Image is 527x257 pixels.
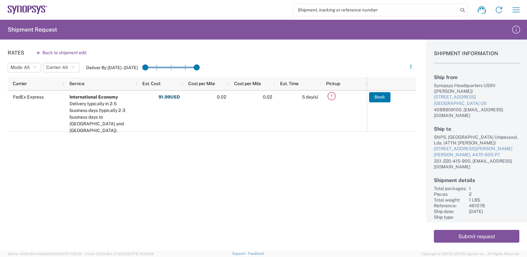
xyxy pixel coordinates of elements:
button: 91.99USD [158,92,180,102]
button: Carrier: All [43,63,79,72]
span: FedEx Express [13,94,44,99]
div: Synopsys Headquarters USSV ([PERSON_NAME]) [434,83,519,94]
span: Mode: All [11,64,30,70]
a: Feedback [248,252,264,255]
span: Est. Cost [142,81,160,86]
span: [DATE] 11:12:30 [58,252,82,256]
h2: Shipment details [434,177,519,183]
a: [STREET_ADDRESS][GEOGRAPHIC_DATA] US [434,94,519,106]
span: Service [69,81,85,86]
div: 1 [469,186,519,191]
input: Shipment, tracking or reference number [293,4,458,16]
div: 351-220-415-900, [EMAIL_ADDRESS][DOMAIN_NAME] [434,158,519,170]
div: [STREET_ADDRESS][PERSON_NAME] [434,146,519,152]
div: 4088909100, [EMAIL_ADDRESS][DOMAIN_NAME] [434,107,519,118]
div: 461078 [469,203,519,209]
button: Mode: All [8,63,41,72]
div: [GEOGRAPHIC_DATA] US [434,100,519,107]
span: 0.02 [217,94,226,99]
div: Ship date: [434,209,466,214]
div: [STREET_ADDRESS] [434,94,519,100]
button: Book [369,92,390,102]
span: Cost per Mile [234,81,261,86]
div: 1 LBS [469,197,519,203]
label: Deliver By [DATE] - [DATE] [86,65,138,70]
div: SNPS, [GEOGRAPHIC_DATA] Unipessoal, Lda. (ATTN: [PERSON_NAME]) [434,134,519,146]
div: Pieces [434,191,466,197]
div: Delivery typically in 2-5 business days (typically 2-3 business days to Canada and Mexico). [70,100,134,134]
h2: Ship to [434,126,519,132]
span: Carrier: All [46,64,68,70]
span: Copyright © [DATE]-[DATE] Agistix Inc., All Rights Reserved [421,251,519,257]
b: International Economy [70,94,118,99]
strong: 91.99 USD [159,94,180,100]
span: 0.02 [263,94,272,99]
button: Submit request [434,230,519,243]
div: Reference: [434,203,466,209]
div: Ship type: [434,214,466,220]
span: 5 day(s) [302,94,318,99]
span: Server: 2025.18.0-d1e9a510831 [8,252,82,256]
div: [PERSON_NAME], 4470-605 PT [434,152,519,158]
div: Total weight: [434,197,466,203]
a: Support [232,252,248,255]
div: [DATE] [469,209,519,214]
h2: Shipment Request [8,26,57,33]
span: Cost per Mile [188,81,215,86]
div: 2 [469,191,519,197]
div: Total packages: [434,186,466,191]
span: [DATE] 10:20:09 [128,252,154,256]
h1: Shipment Information [434,50,519,63]
button: Back to shipment edit [32,47,92,58]
span: Est. Time [280,81,299,86]
span: Carrier [13,81,27,86]
span: Pickup [326,81,340,86]
a: [STREET_ADDRESS][PERSON_NAME][PERSON_NAME], 4470-605 PT [434,146,519,158]
h2: Ship from [434,74,519,80]
span: Client: 2025.18.0-27d3021 [85,252,154,256]
h1: Rates [8,50,24,56]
